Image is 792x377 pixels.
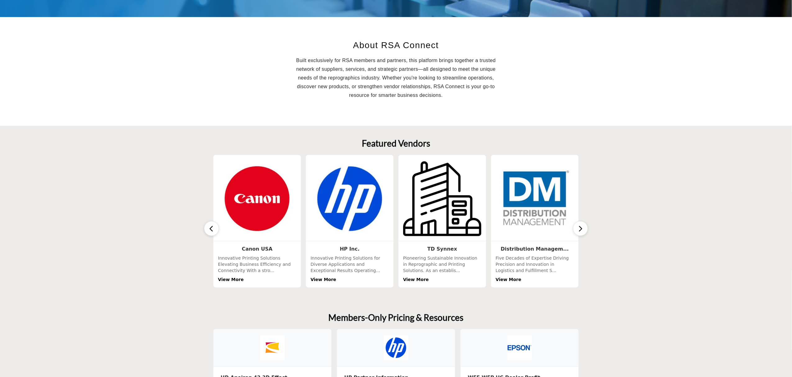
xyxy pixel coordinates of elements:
[329,312,464,323] h2: Members-Only Pricing & Resources
[403,277,429,282] a: View More
[496,255,574,283] div: Five Decades of Expertise Driving Precision and Innovation in Logistics and Fulfillment S...
[427,246,457,252] a: TD Synnex
[501,246,569,252] a: Distribution Managem...
[403,255,481,283] div: Pioneering Sustainable Innovation in Reprographic and Printing Solutions. As an establis...
[384,335,408,360] img: HP Inc.
[496,160,574,238] img: Distribution Managem...
[311,277,336,282] a: View More
[218,255,296,283] div: Innovative Printing Solutions Elevating Business Efficiency and Connectivity With a stro...
[242,246,273,252] a: Canon USA
[362,138,430,149] h2: Featured Vendors
[289,39,503,52] h2: About RSA Connect
[218,277,244,282] a: View More
[507,335,532,360] img: Epson
[403,160,481,238] img: TD Synnex
[260,335,285,360] img: Contex
[311,255,389,283] div: Innovative Printing Solutions for Diverse Applications and Exceptional Results Operating...
[218,160,296,238] img: Canon USA
[311,160,389,238] img: HP Inc.
[340,246,360,252] a: HP Inc.
[289,56,503,100] p: Built exclusively for RSA members and partners, this platform brings together a trusted network o...
[496,277,521,282] a: View More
